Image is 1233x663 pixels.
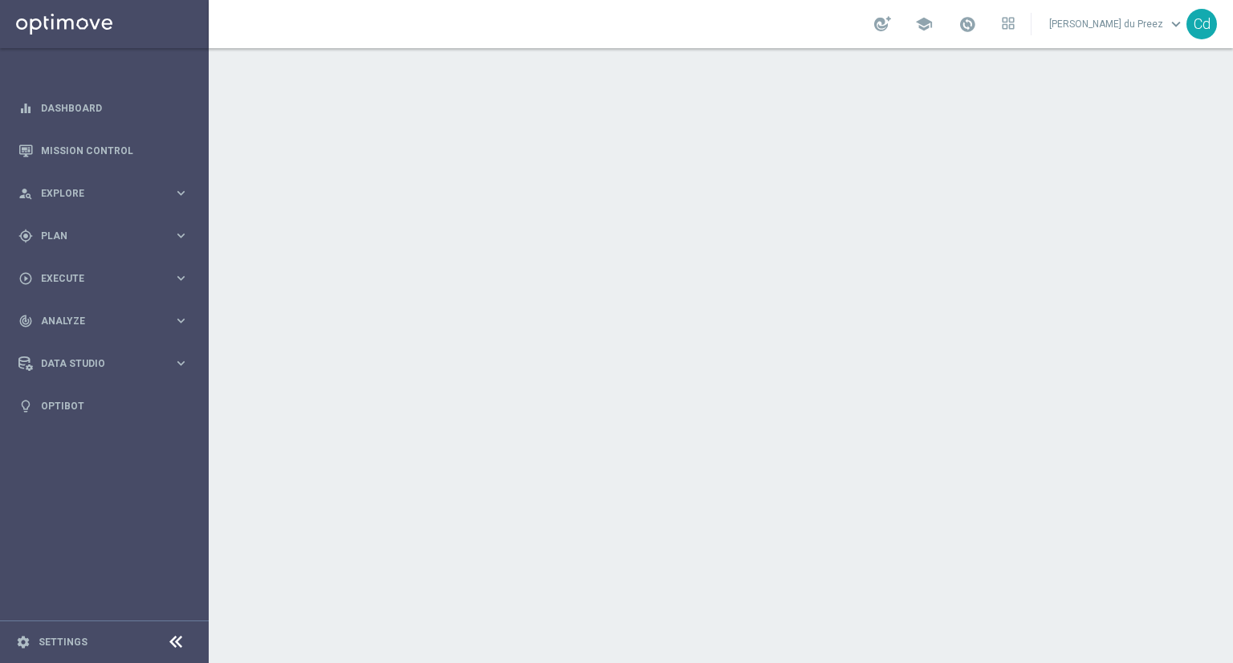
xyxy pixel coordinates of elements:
[41,189,173,198] span: Explore
[18,230,189,242] button: gps_fixed Plan keyboard_arrow_right
[18,271,173,286] div: Execute
[41,274,173,283] span: Execute
[41,384,189,427] a: Optibot
[18,314,173,328] div: Analyze
[18,186,173,201] div: Explore
[173,270,189,286] i: keyboard_arrow_right
[18,357,189,370] button: Data Studio keyboard_arrow_right
[915,15,933,33] span: school
[18,272,189,285] button: play_circle_outline Execute keyboard_arrow_right
[173,228,189,243] i: keyboard_arrow_right
[41,87,189,129] a: Dashboard
[18,87,189,129] div: Dashboard
[1048,12,1186,36] a: [PERSON_NAME] du Preezkeyboard_arrow_down
[1186,9,1217,39] div: Cd
[41,316,173,326] span: Analyze
[18,229,33,243] i: gps_fixed
[16,635,31,649] i: settings
[173,356,189,371] i: keyboard_arrow_right
[18,315,189,327] button: track_changes Analyze keyboard_arrow_right
[41,231,173,241] span: Plan
[18,129,189,172] div: Mission Control
[18,187,189,200] button: person_search Explore keyboard_arrow_right
[18,144,189,157] button: Mission Control
[18,101,33,116] i: equalizer
[173,313,189,328] i: keyboard_arrow_right
[18,384,189,427] div: Optibot
[41,129,189,172] a: Mission Control
[18,399,33,413] i: lightbulb
[173,185,189,201] i: keyboard_arrow_right
[18,186,33,201] i: person_search
[18,356,173,371] div: Data Studio
[18,102,189,115] button: equalizer Dashboard
[18,229,173,243] div: Plan
[41,359,173,368] span: Data Studio
[18,400,189,413] button: lightbulb Optibot
[39,637,87,647] a: Settings
[1167,15,1185,33] span: keyboard_arrow_down
[18,271,33,286] i: play_circle_outline
[18,314,33,328] i: track_changes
